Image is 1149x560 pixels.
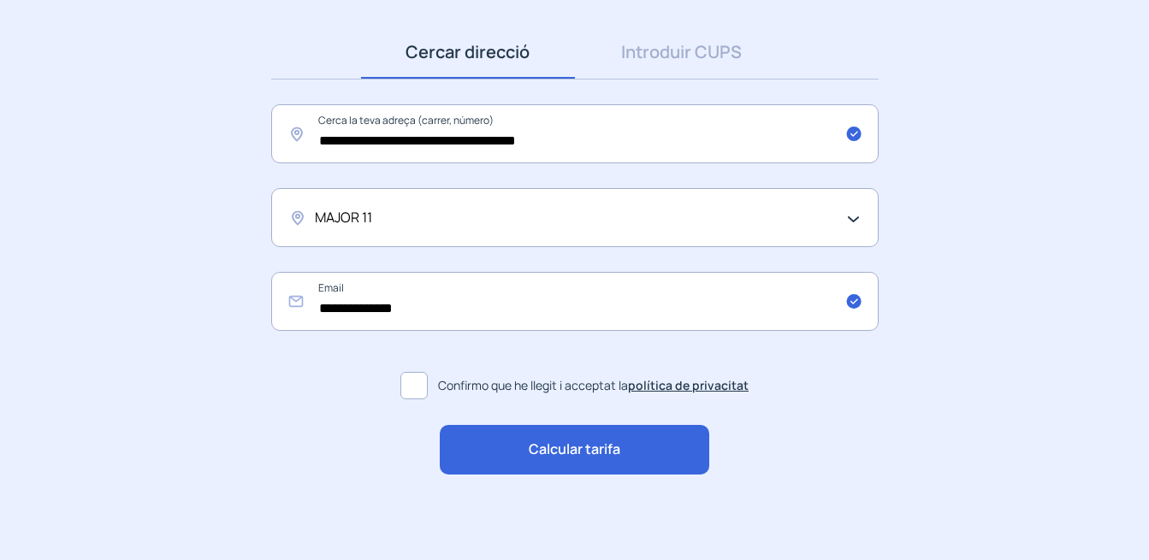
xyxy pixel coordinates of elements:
[315,207,372,229] span: MAJOR 11
[529,439,620,461] span: Calcular tarifa
[628,377,749,393] a: política de privacitat
[438,376,749,395] span: Confirmo que he llegit i acceptat la
[575,26,789,79] a: Introduir CUPS
[361,26,575,79] a: Cercar direcció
